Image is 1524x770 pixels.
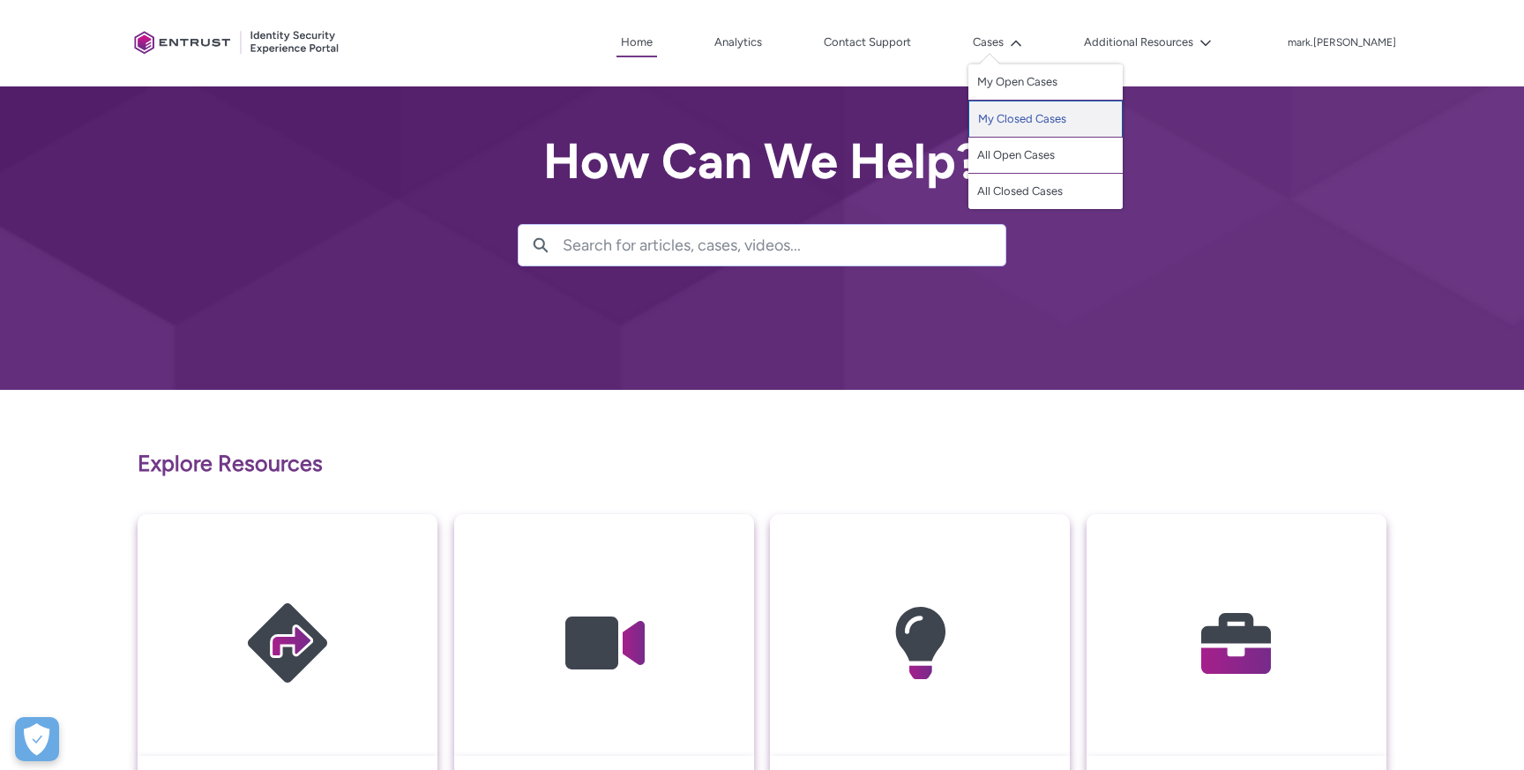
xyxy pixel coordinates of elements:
[138,447,1386,481] p: Explore Resources
[836,549,1004,738] img: Knowledge Articles
[968,138,1123,174] a: All Open Cases
[15,717,59,761] div: Cookie Preferences
[968,101,1123,138] a: My Closed Cases
[968,64,1123,101] a: My Open Cases
[968,29,1027,56] button: Cases
[520,549,688,738] img: Video Guides
[519,225,563,265] button: Search
[15,717,59,761] button: Open Preferences
[1153,549,1320,738] img: My Cases
[518,134,1006,189] h2: How Can We Help?
[1079,29,1216,56] button: Additional Resources
[204,549,371,738] img: Getting Started
[1288,37,1396,49] p: mark.[PERSON_NAME]
[616,29,657,57] a: Home
[819,29,915,56] a: Contact Support
[563,225,1005,265] input: Search for articles, cases, videos...
[710,29,766,56] a: Analytics, opens in new tab
[1287,33,1397,50] button: User Profile mark.reddington
[968,174,1123,209] a: All Closed Cases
